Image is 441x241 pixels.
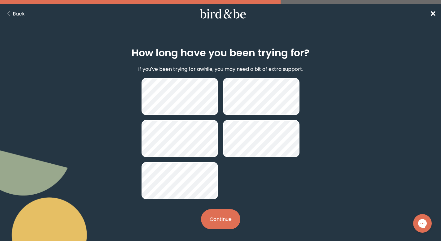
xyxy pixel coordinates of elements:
p: If you've been trying for awhile, you may need a bit of extra support. [138,65,303,73]
h2: How long have you been trying for? [132,45,309,60]
button: Back Button [5,10,25,18]
button: Continue [201,209,240,229]
span: ✕ [430,9,436,19]
a: ✕ [430,8,436,19]
iframe: Gorgias live chat messenger [410,212,435,235]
